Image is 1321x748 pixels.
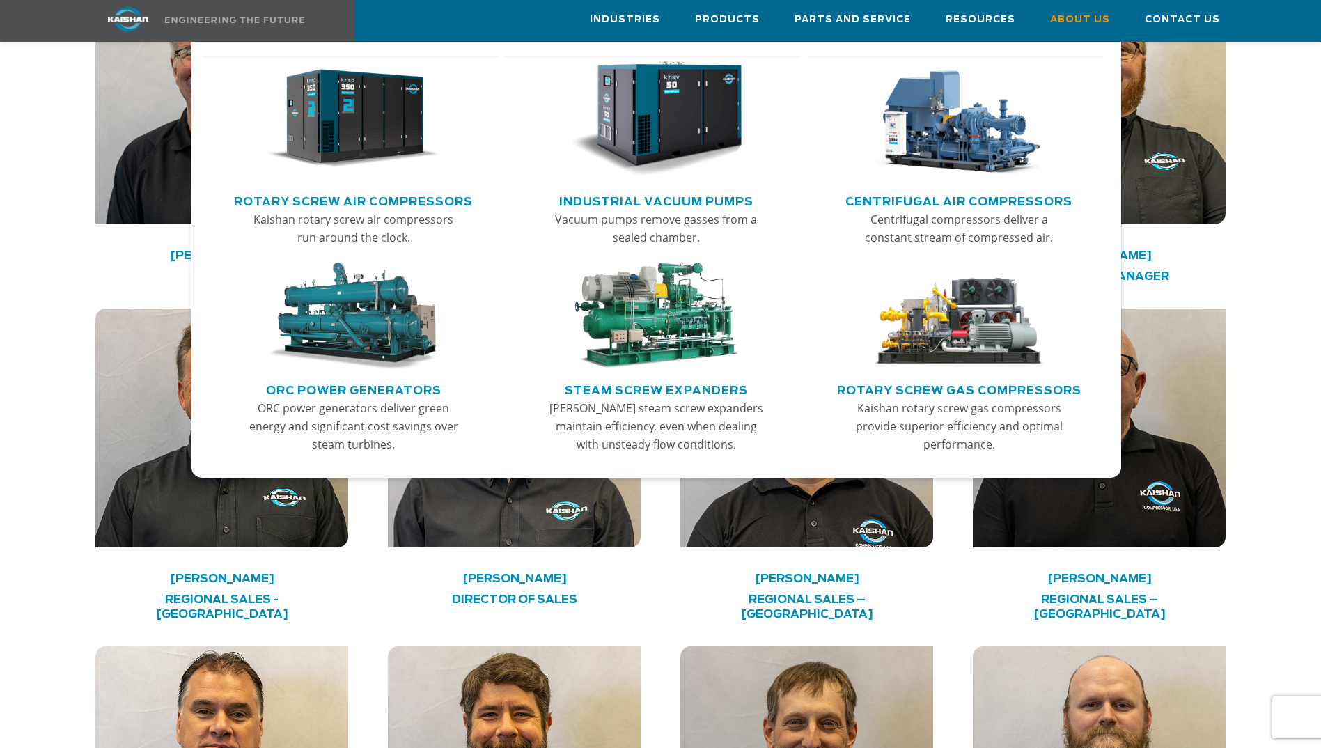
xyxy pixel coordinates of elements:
img: thumb-Rotary-Screw-Air-Compressors [267,61,439,177]
a: Industrial Vacuum Pumps [559,189,753,210]
a: Resources [946,1,1015,38]
h4: [PERSON_NAME] [121,252,323,259]
h4: Regional Sales – [GEOGRAPHIC_DATA] [706,593,908,622]
img: thumb-Steam-Screw-Expanders [570,263,742,370]
p: Centrifugal compressors deliver a constant stream of compressed air. [850,210,1068,247]
a: Industries [590,1,660,38]
p: [PERSON_NAME] steam screw expanders maintain efficiency, even when dealing with unsteady flow con... [547,399,765,453]
a: Rotary Screw Gas Compressors [837,378,1081,399]
h4: Regional Sales - [GEOGRAPHIC_DATA] [121,593,323,622]
img: thumb-ORC-Power-Generators [267,263,439,370]
span: Resources [946,12,1015,28]
h4: [PERSON_NAME] [999,575,1201,582]
img: thumb-Rotary-Screw-Gas-Compressors [873,263,1045,370]
h4: CEO [121,270,323,284]
span: Industries [590,12,660,28]
span: Contact Us [1145,12,1220,28]
img: thumb-Industrial-Vacuum-Pumps [570,61,742,177]
p: ORC power generators deliver green energy and significant cost savings over steam turbines. [245,399,462,453]
p: Vacuum pumps remove gasses from a sealed chamber. [547,210,765,247]
span: About Us [1050,12,1110,28]
a: About Us [1050,1,1110,38]
h4: [PERSON_NAME] [706,575,908,582]
h4: [PERSON_NAME] [121,575,323,582]
h4: [PERSON_NAME] [414,575,616,582]
a: Centrifugal Air Compressors [845,189,1072,210]
p: Kaishan rotary screw gas compressors provide superior efficiency and optimal performance. [850,399,1068,453]
img: kaishan employee [95,309,348,547]
span: Parts and Service [795,12,911,28]
h4: Regional Sales – [GEOGRAPHIC_DATA] [999,593,1201,622]
a: ORC Power Generators [266,378,441,399]
p: Kaishan rotary screw air compressors run around the clock. [245,210,462,247]
img: Engineering the future [165,17,304,23]
a: Parts and Service [795,1,911,38]
a: Rotary Screw Air Compressors [234,189,473,210]
img: kaishan logo [76,7,180,31]
span: Products [695,12,760,28]
img: thumb-Centrifugal-Air-Compressors [873,61,1045,177]
a: Products [695,1,760,38]
h4: DIRECTOR OF SALES [414,593,616,607]
a: Steam Screw Expanders [565,378,748,399]
a: Contact Us [1145,1,1220,38]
